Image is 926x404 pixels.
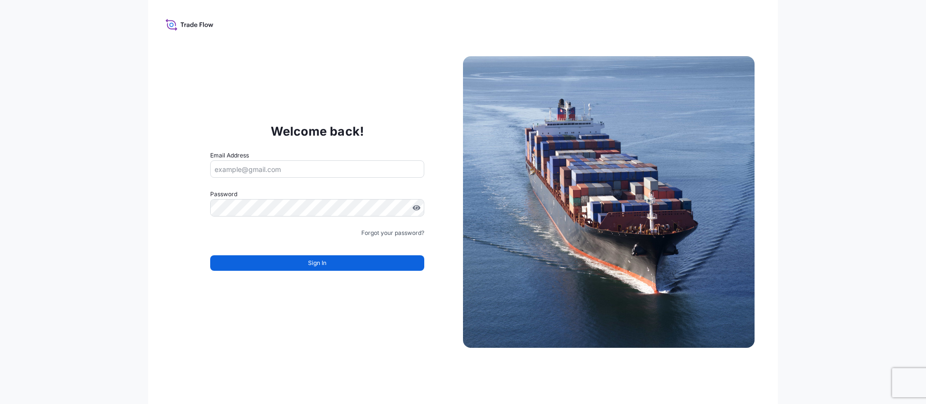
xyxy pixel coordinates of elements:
input: example@gmail.com [210,160,424,178]
label: Password [210,189,424,199]
span: Sign In [308,258,326,268]
button: Sign In [210,255,424,271]
p: Welcome back! [271,124,364,139]
img: Ship illustration [463,56,755,348]
label: Email Address [210,151,249,160]
a: Forgot your password? [361,228,424,238]
button: Show password [413,204,420,212]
